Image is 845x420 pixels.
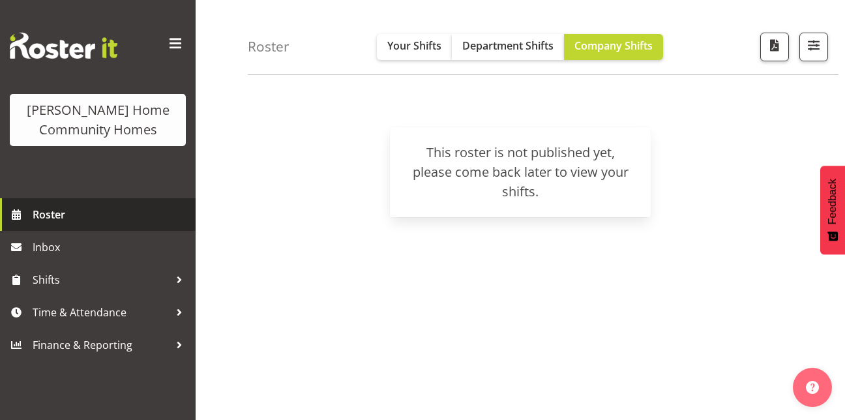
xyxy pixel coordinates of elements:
button: Download a PDF of the roster according to the set date range. [760,33,789,61]
img: help-xxl-2.png [806,381,819,394]
span: Finance & Reporting [33,335,170,355]
span: Your Shifts [387,38,441,53]
span: Feedback [827,179,838,224]
button: Department Shifts [452,34,564,60]
div: [PERSON_NAME] Home Community Homes [23,100,173,140]
h4: Roster [248,39,289,54]
button: Company Shifts [564,34,663,60]
button: Feedback - Show survey [820,166,845,254]
button: Filter Shifts [799,33,828,61]
span: Time & Attendance [33,303,170,322]
span: Inbox [33,237,189,257]
span: Department Shifts [462,38,554,53]
img: Rosterit website logo [10,33,117,59]
div: This roster is not published yet, please come back later to view your shifts. [406,143,635,202]
span: Roster [33,205,189,224]
button: Your Shifts [377,34,452,60]
span: Shifts [33,270,170,290]
span: Company Shifts [574,38,653,53]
